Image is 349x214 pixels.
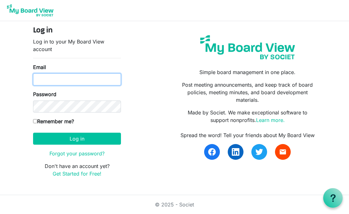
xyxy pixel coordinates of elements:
[5,3,55,18] img: My Board View Logo
[179,131,316,139] div: Spread the word! Tell your friends about My Board View
[155,201,194,208] a: © 2025 - Societ
[33,63,46,71] label: Email
[33,119,37,123] input: Remember me?
[179,68,316,76] p: Simple board management in one place.
[196,31,299,63] img: my-board-view-societ.svg
[179,81,316,104] p: Post meeting announcements, and keep track of board policies, meeting minutes, and board developm...
[232,148,239,156] img: linkedin.svg
[275,144,291,160] a: email
[33,90,56,98] label: Password
[33,133,121,145] button: Log in
[208,148,216,156] img: facebook.svg
[33,118,74,125] label: Remember me?
[256,117,285,123] a: Learn more.
[53,171,101,177] a: Get Started for Free!
[33,38,121,53] p: Log in to your My Board View account
[179,109,316,124] p: Made by Societ. We make exceptional software to support nonprofits.
[33,26,121,35] h4: Log in
[255,148,263,156] img: twitter.svg
[49,150,105,157] a: Forgot your password?
[279,148,287,156] span: email
[33,162,121,177] p: Don't have an account yet?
